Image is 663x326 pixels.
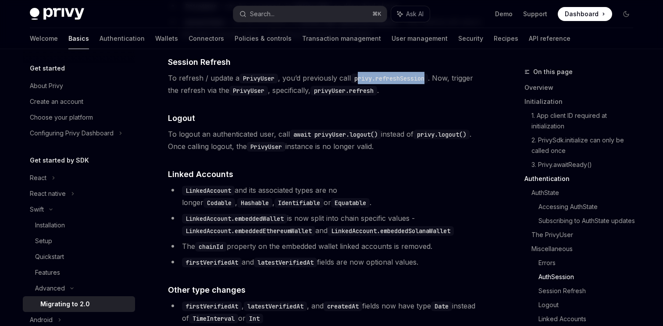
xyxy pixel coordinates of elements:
code: LinkedAccount [182,186,235,195]
img: dark logo [30,8,84,20]
div: About Privy [30,81,63,91]
a: Wallets [155,28,178,49]
a: Choose your platform [23,110,135,125]
code: privy.refreshSession [351,74,428,83]
a: Authentication [524,172,640,186]
li: , , and fields now have type instead of or [168,300,484,324]
a: Welcome [30,28,58,49]
a: Basics [68,28,89,49]
a: Subscribing to AuthState updates [538,214,640,228]
span: Session Refresh [168,56,231,68]
a: Setup [23,233,135,249]
h5: Get started by SDK [30,155,89,166]
button: Search...⌘K [233,6,387,22]
h5: Get started [30,63,65,74]
a: Security [458,28,483,49]
div: Setup [35,236,52,246]
code: Codable [203,198,235,208]
code: TimeInterval [189,314,238,323]
a: Policies & controls [235,28,292,49]
span: Ask AI [406,10,424,18]
span: Logout [168,112,195,124]
a: The PrivyUser [531,228,640,242]
button: Toggle dark mode [619,7,633,21]
a: 3. Privy.awaitReady() [531,158,640,172]
a: Session Refresh [538,284,640,298]
code: latestVerifiedAt [254,258,317,267]
code: firstVerifiedAt [182,301,242,311]
code: Date [431,301,452,311]
div: Installation [35,220,65,230]
a: Linked Accounts [538,312,640,326]
code: PrivyUser [229,86,268,96]
a: 1. App client ID required at initialization [531,109,640,133]
div: Migrating to 2.0 [40,299,90,309]
li: is now split into chain specific values - and [168,212,484,237]
code: privy.logout() [413,130,470,139]
code: latestVerifiedAt [244,301,307,311]
a: About Privy [23,78,135,94]
a: User management [392,28,448,49]
code: LinkedAccount.embeddedEthereumWallet [182,226,315,236]
a: Demo [495,10,513,18]
a: Logout [538,298,640,312]
div: Configuring Privy Dashboard [30,128,114,138]
li: and its associated types are no longer , , or . [168,184,484,209]
a: API reference [529,28,570,49]
a: Miscellaneous [531,242,640,256]
a: Support [523,10,547,18]
a: Transaction management [302,28,381,49]
code: Hashable [237,198,272,208]
a: Features [23,265,135,280]
div: Create an account [30,96,83,107]
a: Installation [23,217,135,233]
div: Advanced [35,283,65,294]
a: Create an account [23,94,135,110]
span: On this page [533,67,573,77]
a: Errors [538,256,640,270]
a: Accessing AuthState [538,200,640,214]
a: AuthSession [538,270,640,284]
code: chainId [195,242,227,252]
code: LinkedAccount.embeddedSolanaWallet [328,226,454,236]
span: Linked Accounts [168,168,233,180]
span: ⌘ K [372,11,381,18]
a: Overview [524,81,640,95]
a: Quickstart [23,249,135,265]
code: PrivyUser [239,74,278,83]
code: firstVerifiedAt [182,258,242,267]
a: Dashboard [558,7,612,21]
div: Android [30,315,53,325]
div: Features [35,267,60,278]
span: Other type changes [168,284,246,296]
div: Quickstart [35,252,64,262]
li: The property on the embedded wallet linked accounts is removed. [168,240,484,252]
code: createdAt [324,301,362,311]
code: Equatable [331,198,370,208]
a: Migrating to 2.0 [23,296,135,312]
a: AuthState [531,186,640,200]
a: Initialization [524,95,640,109]
span: Dashboard [565,10,599,18]
div: React native [30,188,66,199]
code: PrivyUser [247,142,285,152]
a: Recipes [494,28,518,49]
code: Int [246,314,263,323]
code: privyUser.refresh [310,86,377,96]
button: Ask AI [391,6,430,22]
span: To logout an authenticated user, call instead of . Once calling logout, the instance is no longer... [168,128,484,152]
code: Identifiable [274,198,324,208]
li: and fields are now optional values. [168,256,484,268]
a: Authentication [100,28,145,49]
a: Connectors [189,28,224,49]
code: LinkedAccount.embeddedWallet [182,214,287,223]
a: 2. PrivySdk.initialize can only be called once [531,133,640,158]
code: await privyUser.logout() [290,130,381,139]
div: Choose your platform [30,112,93,123]
div: React [30,173,46,183]
div: Swift [30,204,44,215]
div: Search... [250,9,274,19]
span: To refresh / update a , you’d previously call . Now, trigger the refresh via the , specifically, . [168,72,484,96]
